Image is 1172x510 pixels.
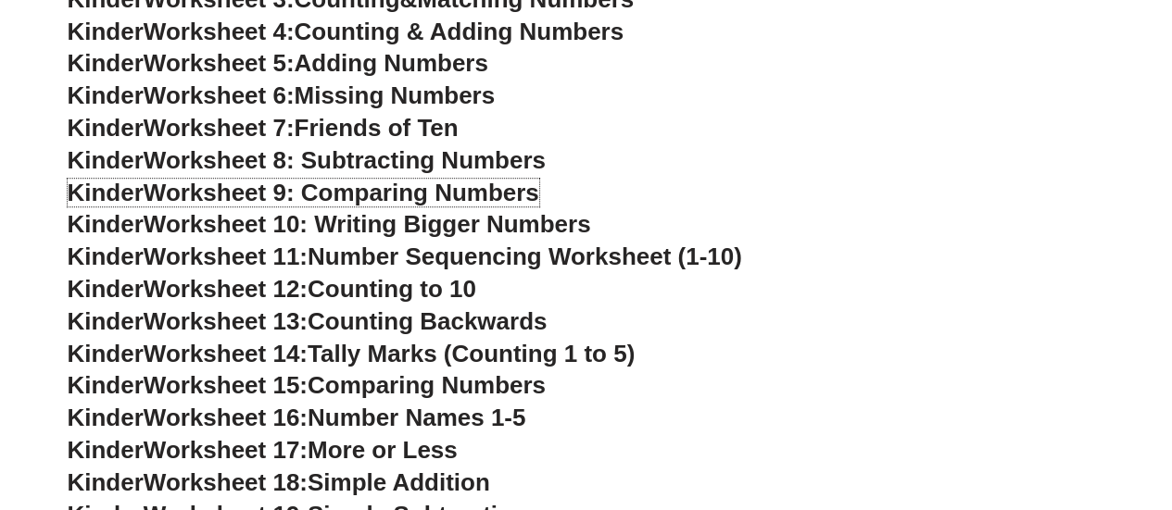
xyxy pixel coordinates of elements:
span: Counting & Adding Numbers [295,18,624,45]
span: Tally Marks (Counting 1 to 5) [308,340,635,367]
span: Kinder [68,436,144,464]
span: Kinder [68,371,144,399]
span: Counting to 10 [308,275,476,303]
span: Worksheet 8: Subtracting Numbers [144,146,546,174]
span: Number Sequencing Worksheet (1-10) [308,243,742,270]
a: KinderWorksheet 7:Friends of Ten [68,114,459,142]
span: Kinder [68,404,144,431]
span: Worksheet 15: [144,371,308,399]
span: Friends of Ten [295,114,459,142]
span: Worksheet 4: [144,18,295,45]
span: Simple Addition [308,468,490,496]
span: Worksheet 11: [144,243,308,270]
span: Number Names 1-5 [308,404,525,431]
a: KinderWorksheet 10: Writing Bigger Numbers [68,210,591,238]
span: Kinder [68,210,144,238]
span: Kinder [68,81,144,109]
a: KinderWorksheet 4:Counting & Adding Numbers [68,18,624,45]
span: Kinder [68,340,144,367]
span: Kinder [68,243,144,270]
span: Kinder [68,18,144,45]
span: Worksheet 13: [144,307,308,335]
span: Worksheet 5: [144,49,295,77]
span: Comparing Numbers [308,371,546,399]
a: KinderWorksheet 9: Comparing Numbers [68,179,539,206]
span: Kinder [68,146,144,174]
span: Worksheet 17: [144,436,308,464]
span: Kinder [68,179,144,206]
span: Worksheet 12: [144,275,308,303]
a: KinderWorksheet 5:Adding Numbers [68,49,488,77]
iframe: Chat Widget [863,302,1172,510]
span: Worksheet 14: [144,340,308,367]
span: Counting Backwards [308,307,547,335]
span: Kinder [68,275,144,303]
a: KinderWorksheet 6:Missing Numbers [68,81,496,109]
span: Kinder [68,307,144,335]
a: KinderWorksheet 8: Subtracting Numbers [68,146,546,174]
span: Worksheet 6: [144,81,295,109]
span: Adding Numbers [295,49,488,77]
span: Kinder [68,468,144,496]
span: Kinder [68,114,144,142]
span: Kinder [68,49,144,77]
span: Worksheet 18: [144,468,308,496]
span: Worksheet 10: Writing Bigger Numbers [144,210,591,238]
span: Worksheet 7: [144,114,295,142]
span: More or Less [308,436,458,464]
span: Worksheet 16: [144,404,308,431]
span: Worksheet 9: Comparing Numbers [144,179,539,206]
span: Missing Numbers [295,81,496,109]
